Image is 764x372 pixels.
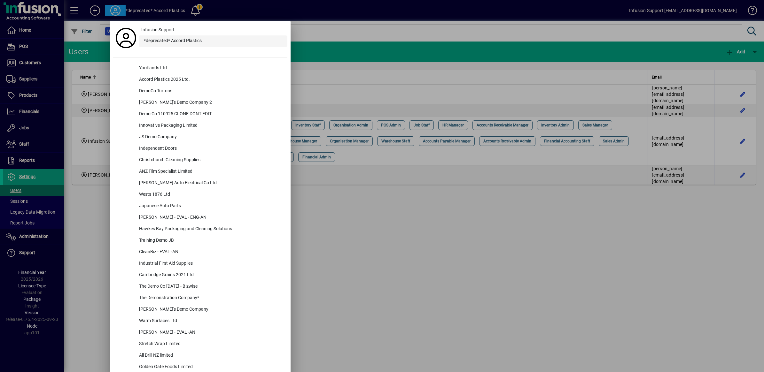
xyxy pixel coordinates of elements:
[113,201,287,212] button: Japanese Auto Parts
[134,201,287,212] div: Japanese Auto Parts
[134,178,287,189] div: [PERSON_NAME] Auto Electrical Co Ltd
[113,338,287,350] button: Stretch Wrap Limited
[134,224,287,235] div: Hawkes Bay Packaging and Cleaning Solutions
[113,63,287,74] button: Yardlands Ltd
[134,155,287,166] div: Christchurch Cleaning Supplies
[134,315,287,327] div: Warm Surfaces Ltd
[134,120,287,132] div: Innovative Packaging Limited
[113,212,287,224] button: [PERSON_NAME] - EVAL - ENG-AN
[134,132,287,143] div: JS Demo Company
[134,304,287,315] div: [PERSON_NAME]'s Demo Company
[113,258,287,270] button: Industrial First Aid Supplies
[113,304,287,315] button: [PERSON_NAME]'s Demo Company
[113,132,287,143] button: JS Demo Company
[113,166,287,178] button: ANZ Film Specialist Limited
[113,292,287,304] button: The Demonstration Company*
[134,212,287,224] div: [PERSON_NAME] - EVAL - ENG-AN
[134,292,287,304] div: The Demonstration Company*
[134,235,287,247] div: Training Demo JB
[113,235,287,247] button: Training Demo JB
[113,74,287,86] button: Accord Plastics 2025 Ltd.
[113,270,287,281] button: Cambridge Grains 2021 Ltd
[113,350,287,361] button: All Drill NZ limited
[113,281,287,292] button: The Demo Co [DATE] - Bizwise
[113,247,287,258] button: CleanBiz - EVAL -AN
[139,35,287,47] button: *deprecated* Accord Plastics
[134,166,287,178] div: ANZ Film Specialist Limited
[134,247,287,258] div: CleanBiz - EVAL -AN
[134,97,287,109] div: [PERSON_NAME]'s Demo Company 2
[134,74,287,86] div: Accord Plastics 2025 Ltd.
[113,109,287,120] button: Demo Co 110925 CLONE DONT EDIT
[134,258,287,270] div: Industrial First Aid Supplies
[113,327,287,338] button: [PERSON_NAME] - EVAL -AN
[134,63,287,74] div: Yardlands Ltd
[134,350,287,361] div: All Drill NZ limited
[113,224,287,235] button: Hawkes Bay Packaging and Cleaning Solutions
[134,109,287,120] div: Demo Co 110925 CLONE DONT EDIT
[134,270,287,281] div: Cambridge Grains 2021 Ltd
[134,338,287,350] div: Stretch Wrap Limited
[113,97,287,109] button: [PERSON_NAME]'s Demo Company 2
[113,315,287,327] button: Warm Surfaces Ltd
[113,189,287,201] button: Wests 1876 Ltd
[113,143,287,155] button: Independent Doors
[113,86,287,97] button: DemoCo Turtons
[113,120,287,132] button: Innovative Packaging Limited
[113,155,287,166] button: Christchurch Cleaning Supplies
[141,27,175,33] span: Infusion Support
[134,86,287,97] div: DemoCo Turtons
[134,281,287,292] div: The Demo Co [DATE] - Bizwise
[113,178,287,189] button: [PERSON_NAME] Auto Electrical Co Ltd
[113,32,139,44] a: Profile
[134,143,287,155] div: Independent Doors
[134,327,287,338] div: [PERSON_NAME] - EVAL -AN
[139,24,287,35] a: Infusion Support
[134,189,287,201] div: Wests 1876 Ltd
